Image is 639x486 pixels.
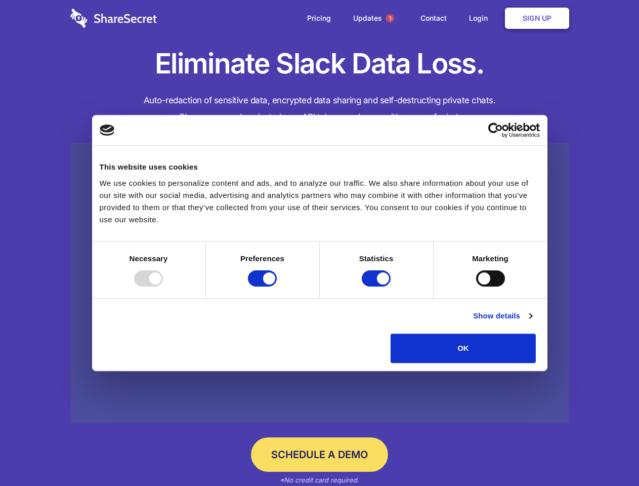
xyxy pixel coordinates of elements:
img: logo-wordmark-white-trans-d4663122ce5f474addd5e946df7df03e33cb6a1c49d2221995e7729f52c070b2.svg [70,9,157,28]
a: Show details [473,310,532,322]
a: Pricing [297,3,341,34]
button: OK [391,334,536,363]
a: Usercentrics Cookiebot - opens in a new window [451,123,540,138]
strong: Preferences [240,254,284,263]
img: logo [100,125,115,136]
a: Sign Up [505,8,569,29]
div: We use cookies to personalize content and ads, and to analyze our traffic. We also share informat... [100,177,540,226]
a: Login [459,3,503,34]
strong: Marketing [472,254,508,263]
strong: Statistics [359,254,394,263]
em: *No credit card required. [280,476,359,484]
a: Schedule a Demo [251,437,388,472]
a: Contact [410,3,457,34]
span: 1 [386,14,394,22]
h4: Auto-redaction of sensitive data, encrypted data sharing and self-destructing private chats. Shar... [70,92,569,126]
h1: Eliminate Slack Data Loss. [70,46,569,82]
a: Wistia video thumbnail [70,143,569,424]
div: This website uses cookies [100,161,540,173]
strong: Necessary [130,254,168,263]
